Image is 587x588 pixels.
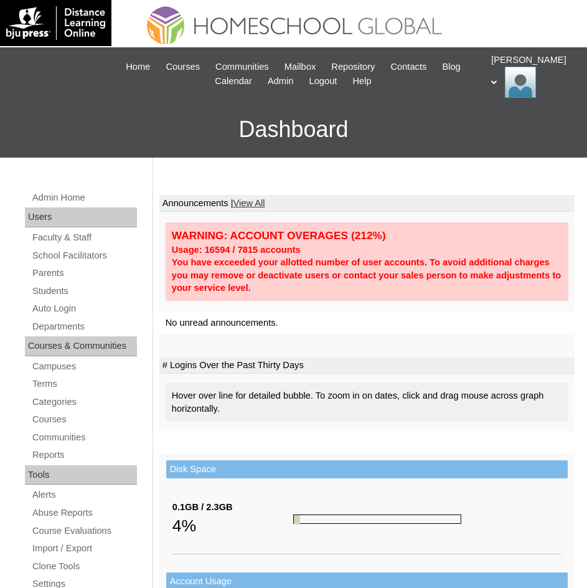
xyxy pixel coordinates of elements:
a: Calendar [209,74,258,88]
a: Logout [303,74,344,88]
div: Courses & Communities [25,336,137,356]
div: 0.1GB / 2.3GB [172,501,293,514]
div: 4% [172,513,293,538]
a: Terms [31,376,137,392]
span: Blog [442,60,460,74]
a: Import / Export [31,541,137,556]
span: Courses [166,60,200,74]
td: No unread announcements. [159,311,575,334]
a: School Facilitators [31,248,137,263]
a: Faculty & Staff [31,230,137,245]
a: Blog [436,60,466,74]
a: Clone Tools [31,559,137,574]
div: Hover over line for detailed bubble. To zoom in on dates, click and drag mouse across graph horiz... [166,383,568,421]
a: Courses [159,60,206,74]
a: Parents [31,265,137,281]
a: Communities [31,430,137,445]
a: Abuse Reports [31,505,137,521]
span: Communities [215,60,269,74]
td: Disk Space [166,460,568,478]
a: Contacts [384,60,433,74]
td: # Logins Over the Past Thirty Days [159,357,575,374]
a: Students [31,283,137,299]
h3: Dashboard [6,102,581,158]
div: Users [25,207,137,227]
a: Departments [31,319,137,334]
a: Help [346,74,377,88]
a: Admin [261,74,300,88]
a: Auto Login [31,301,137,316]
span: Contacts [390,60,426,74]
a: Courses [31,412,137,427]
a: Categories [31,394,137,410]
a: Repository [325,60,381,74]
span: Logout [309,74,337,88]
a: Admin Home [31,190,137,206]
img: logo-white.png [6,6,105,40]
a: Course Evaluations [31,523,137,539]
span: Repository [331,60,375,74]
td: Announcements | [159,195,575,212]
div: You have exceeded your allotted number of user accounts. To avoid additional charges you may remo... [172,256,562,295]
span: Admin [268,74,294,88]
div: Tools [25,465,137,485]
img: Ariane Ebuen [505,67,536,98]
span: Mailbox [284,60,316,74]
span: Home [126,60,150,74]
a: Mailbox [278,60,322,74]
a: Alerts [31,487,137,503]
strong: Usage: 16594 / 7815 accounts [172,245,301,255]
a: Reports [31,447,137,463]
a: View All [233,198,265,208]
a: Home [120,60,156,74]
span: Calendar [215,74,251,88]
div: WARNING: ACCOUNT OVERAGES (212%) [172,229,562,243]
div: [PERSON_NAME] [491,54,575,98]
a: Communities [209,60,275,74]
span: Help [352,74,371,88]
a: Campuses [31,359,137,374]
